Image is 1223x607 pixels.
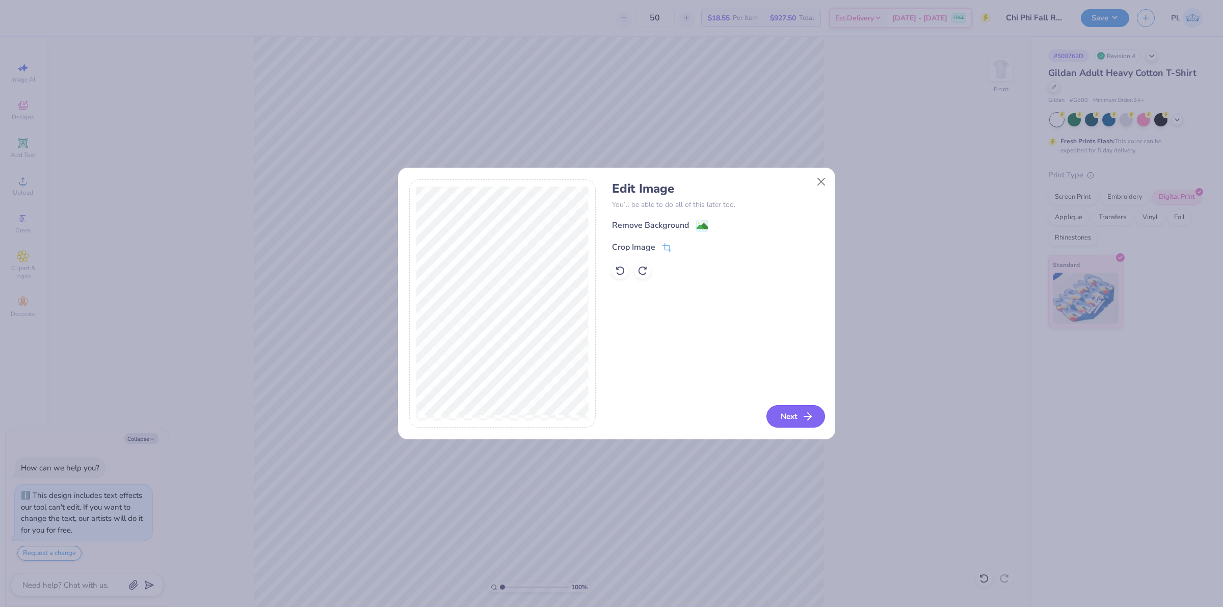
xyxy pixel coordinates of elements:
[612,241,655,253] div: Crop Image
[612,219,689,231] div: Remove Background
[766,405,825,428] button: Next
[612,181,823,196] h4: Edit Image
[612,199,823,210] p: You’ll be able to do all of this later too.
[811,172,831,192] button: Close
